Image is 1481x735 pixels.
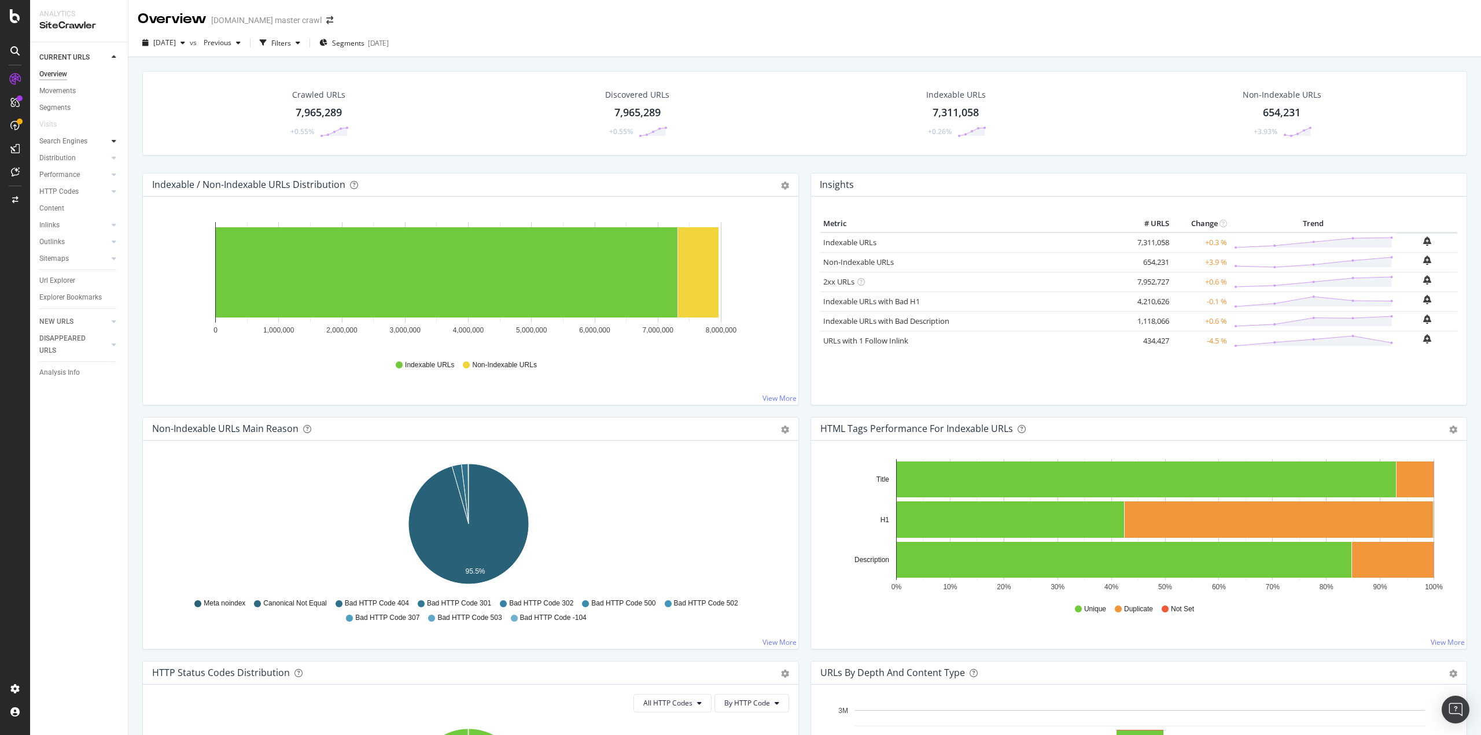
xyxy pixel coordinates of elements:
span: Bad HTTP Code 404 [345,599,409,608]
span: Bad HTTP Code 502 [674,599,738,608]
td: +0.3 % [1172,232,1230,253]
div: bell-plus [1423,295,1431,304]
div: Visits [39,119,57,131]
span: Duplicate [1124,604,1153,614]
text: 60% [1212,583,1226,591]
a: Outlinks [39,236,108,248]
text: 1,000,000 [263,326,294,334]
span: Bad HTTP Code 301 [427,599,491,608]
div: arrow-right-arrow-left [326,16,333,24]
div: CURRENT URLS [39,51,90,64]
a: View More [762,393,797,403]
a: Segments [39,102,120,114]
div: HTTP Status Codes Distribution [152,667,290,678]
div: 7,965,289 [296,105,342,120]
div: Outlinks [39,236,65,248]
a: Explorer Bookmarks [39,291,120,304]
a: Visits [39,119,68,131]
text: 7,000,000 [643,326,674,334]
text: 30% [1051,583,1064,591]
span: Bad HTTP Code 503 [437,613,502,623]
a: URLs with 1 Follow Inlink [823,335,908,346]
text: 4,000,000 [453,326,484,334]
svg: A chart. [152,459,785,593]
div: bell-plus [1423,334,1431,344]
a: Non-Indexable URLs [823,257,894,267]
text: H1 [881,516,890,524]
div: +3.93% [1254,127,1277,136]
div: bell-plus [1423,315,1431,324]
text: 50% [1158,583,1172,591]
button: All HTTP Codes [633,694,712,712]
div: HTTP Codes [39,186,79,198]
div: Segments [39,102,71,114]
text: 20% [997,583,1011,591]
div: URLs by Depth and Content Type [820,667,965,678]
div: Search Engines [39,135,87,147]
div: Discovered URLs [605,89,669,101]
svg: A chart. [820,459,1453,593]
a: View More [1431,637,1465,647]
a: Search Engines [39,135,108,147]
span: Segments [332,38,364,48]
div: Performance [39,169,80,181]
text: 95.5% [466,567,485,575]
button: Segments[DATE] [315,34,393,52]
span: By HTTP Code [724,698,770,708]
div: 7,311,058 [933,105,979,120]
div: Overview [138,9,207,29]
div: Explorer Bookmarks [39,291,102,304]
div: Indexable URLs [926,89,986,101]
text: 3,000,000 [390,326,421,334]
div: bell-plus [1423,256,1431,265]
td: 7,952,727 [1126,272,1172,291]
div: NEW URLS [39,316,73,328]
span: Not Set [1171,604,1194,614]
th: Metric [820,215,1126,232]
a: NEW URLS [39,316,108,328]
svg: A chart. [152,215,785,349]
button: Filters [255,34,305,52]
div: 7,965,289 [614,105,661,120]
td: 654,231 [1126,252,1172,272]
td: 1,118,066 [1126,311,1172,331]
span: vs [190,38,199,47]
a: Url Explorer [39,275,120,287]
div: HTML Tags Performance for Indexable URLs [820,423,1013,434]
div: Url Explorer [39,275,75,287]
a: DISAPPEARED URLS [39,333,108,357]
a: Movements [39,85,120,97]
text: 0 [213,326,218,334]
div: [DATE] [368,38,389,48]
a: CURRENT URLS [39,51,108,64]
td: -0.1 % [1172,291,1230,311]
span: 2025 Sep. 8th [153,38,176,47]
a: Indexable URLs with Bad H1 [823,296,920,306]
a: Indexable URLs with Bad Description [823,316,949,326]
span: Canonical Not Equal [263,599,326,608]
div: Open Intercom Messenger [1442,696,1469,723]
div: +0.55% [290,127,314,136]
div: Inlinks [39,219,60,231]
a: Analysis Info [39,367,120,379]
div: Indexable / Non-Indexable URLs Distribution [152,179,345,190]
text: 90% [1373,583,1387,591]
td: -4.5 % [1172,331,1230,350]
span: All HTTP Codes [643,698,692,708]
div: Non-Indexable URLs [1243,89,1321,101]
a: Sitemaps [39,253,108,265]
button: By HTTP Code [714,694,789,712]
span: Indexable URLs [405,360,454,370]
div: gear [1449,670,1457,678]
div: Crawled URLs [292,89,345,101]
text: 5,000,000 [516,326,547,334]
div: Filters [271,38,291,48]
text: 40% [1104,583,1118,591]
text: 70% [1266,583,1280,591]
div: Distribution [39,152,76,164]
a: View More [762,637,797,647]
a: Content [39,202,120,215]
button: Previous [199,34,245,52]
